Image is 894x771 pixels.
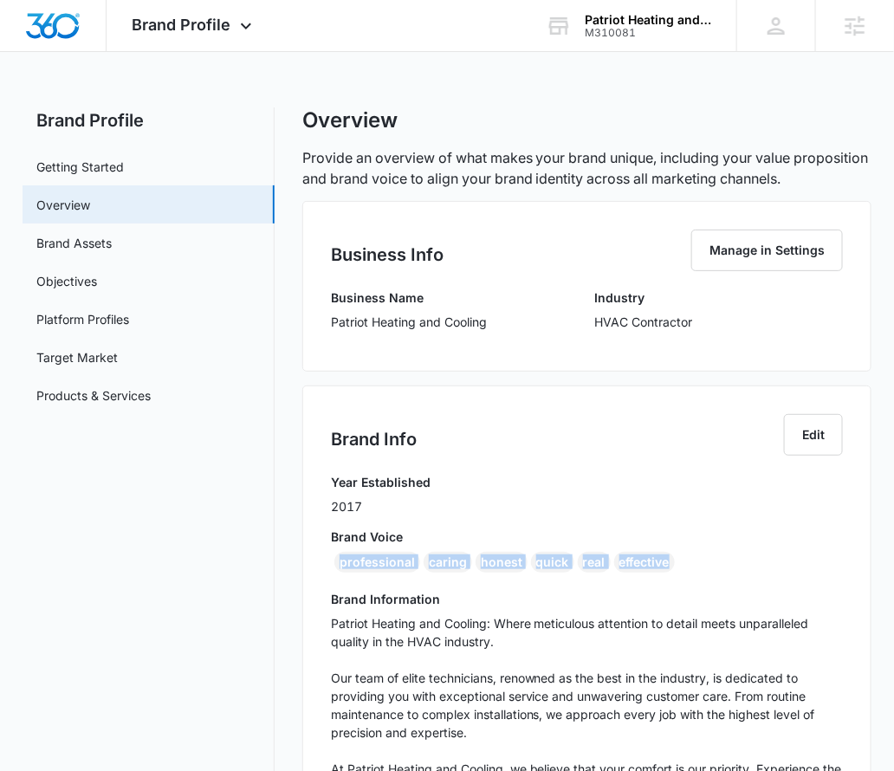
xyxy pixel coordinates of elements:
a: Platform Profiles [36,310,129,328]
h3: Business Name [331,288,487,307]
p: HVAC Contractor [595,313,693,331]
a: Brand Assets [36,234,112,252]
a: Products & Services [36,386,151,405]
span: Brand Profile [133,16,231,34]
div: quick [531,552,574,573]
h3: Industry [595,288,693,307]
h3: Year Established [331,473,431,491]
h3: Brand Voice [331,528,843,546]
p: Patriot Heating and Cooling [331,313,487,331]
button: Edit [784,414,843,456]
div: account id [585,27,711,39]
h1: Overview [302,107,398,133]
h3: Brand Information [331,590,843,608]
div: account name [585,13,711,27]
a: Getting Started [36,158,124,176]
a: Objectives [36,272,97,290]
h2: Brand Info [331,426,417,452]
a: Overview [36,196,90,214]
div: real [578,552,611,573]
div: honest [476,552,528,573]
div: professional [334,552,420,573]
h2: Brand Profile [23,107,275,133]
div: effective [614,552,675,573]
button: Manage in Settings [691,230,843,271]
p: Provide an overview of what makes your brand unique, including your value proposition and brand v... [302,147,871,189]
p: 2017 [331,497,431,515]
h2: Business Info [331,242,444,268]
div: caring [424,552,472,573]
a: Target Market [36,348,118,366]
